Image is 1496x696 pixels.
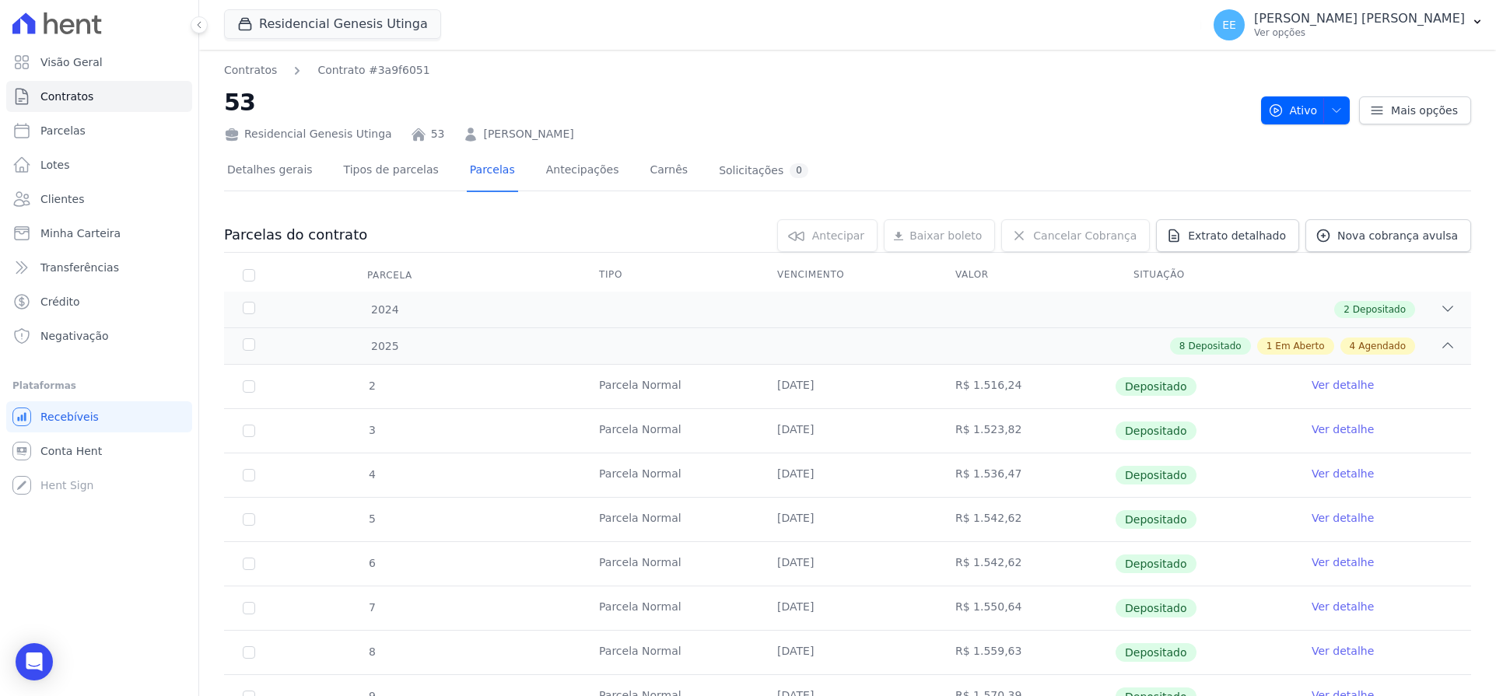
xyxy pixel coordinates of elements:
[367,424,376,436] span: 3
[1312,421,1374,437] a: Ver detalhe
[1179,339,1186,353] span: 8
[40,89,93,104] span: Contratos
[937,498,1115,541] td: R$ 1.542,62
[759,259,937,292] th: Vencimento
[224,62,430,79] nav: Breadcrumb
[759,453,937,497] td: [DATE]
[646,151,691,192] a: Carnês
[367,645,376,658] span: 8
[1312,510,1374,526] a: Ver detalhe
[367,601,376,614] span: 7
[16,643,53,680] div: Open Intercom Messenger
[716,151,811,192] a: Solicitações0
[341,151,442,192] a: Tipos de parcelas
[40,191,84,207] span: Clientes
[1116,510,1196,529] span: Depositado
[1305,219,1471,252] a: Nova cobrança avulsa
[1254,26,1465,39] p: Ver opções
[224,9,441,39] button: Residencial Genesis Utinga
[1344,303,1350,317] span: 2
[6,81,192,112] a: Contratos
[6,320,192,351] a: Negativação
[1156,219,1299,252] a: Extrato detalhado
[1201,3,1496,47] button: EE [PERSON_NAME] [PERSON_NAME] Ver opções
[224,226,367,244] h3: Parcelas do contrato
[243,558,255,570] input: Só é possível selecionar pagamentos em aberto
[40,260,119,275] span: Transferências
[580,259,759,292] th: Tipo
[467,151,518,192] a: Parcelas
[1312,377,1374,393] a: Ver detalhe
[6,401,192,432] a: Recebíveis
[243,380,255,393] input: Só é possível selecionar pagamentos em aberto
[6,218,192,249] a: Minha Carteira
[1312,466,1374,481] a: Ver detalhe
[1116,421,1196,440] span: Depositado
[1337,228,1458,243] span: Nova cobrança avulsa
[224,62,277,79] a: Contratos
[1267,339,1273,353] span: 1
[431,126,445,142] a: 53
[580,453,759,497] td: Parcela Normal
[937,259,1115,292] th: Valor
[243,646,255,659] input: Só é possível selecionar pagamentos em aberto
[243,425,255,437] input: Só é possível selecionar pagamentos em aberto
[317,62,429,79] a: Contrato #3a9f6051
[759,586,937,630] td: [DATE]
[224,85,1249,120] h2: 53
[40,123,86,138] span: Parcelas
[1350,339,1356,353] span: 4
[937,409,1115,453] td: R$ 1.523,82
[580,365,759,408] td: Parcela Normal
[1254,11,1465,26] p: [PERSON_NAME] [PERSON_NAME]
[367,468,376,481] span: 4
[6,149,192,180] a: Lotes
[6,115,192,146] a: Parcelas
[40,294,80,310] span: Crédito
[6,47,192,78] a: Visão Geral
[580,409,759,453] td: Parcela Normal
[12,376,186,395] div: Plataformas
[1116,466,1196,484] span: Depositado
[483,126,573,142] a: [PERSON_NAME]
[1358,339,1406,353] span: Agendado
[367,557,376,569] span: 6
[367,379,376,392] span: 2
[790,163,808,178] div: 0
[580,586,759,630] td: Parcela Normal
[1222,19,1236,30] span: EE
[1261,96,1351,124] button: Ativo
[224,151,316,192] a: Detalhes gerais
[1312,643,1374,659] a: Ver detalhe
[367,512,376,525] span: 5
[719,163,808,178] div: Solicitações
[937,586,1115,630] td: R$ 1.550,64
[937,542,1115,586] td: R$ 1.542,62
[40,443,102,459] span: Conta Hent
[759,365,937,408] td: [DATE]
[6,286,192,317] a: Crédito
[580,542,759,586] td: Parcela Normal
[1116,643,1196,662] span: Depositado
[1116,377,1196,396] span: Depositado
[6,252,192,283] a: Transferências
[759,498,937,541] td: [DATE]
[1115,259,1293,292] th: Situação
[580,498,759,541] td: Parcela Normal
[759,631,937,674] td: [DATE]
[243,513,255,526] input: Só é possível selecionar pagamentos em aberto
[543,151,622,192] a: Antecipações
[40,226,121,241] span: Minha Carteira
[1275,339,1324,353] span: Em Aberto
[1116,599,1196,617] span: Depositado
[759,409,937,453] td: [DATE]
[759,542,937,586] td: [DATE]
[1353,303,1406,317] span: Depositado
[349,260,431,291] div: Parcela
[1268,96,1318,124] span: Ativo
[40,328,109,344] span: Negativação
[243,602,255,614] input: Só é possível selecionar pagamentos em aberto
[224,126,392,142] div: Residencial Genesis Utinga
[224,62,1249,79] nav: Breadcrumb
[1312,599,1374,614] a: Ver detalhe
